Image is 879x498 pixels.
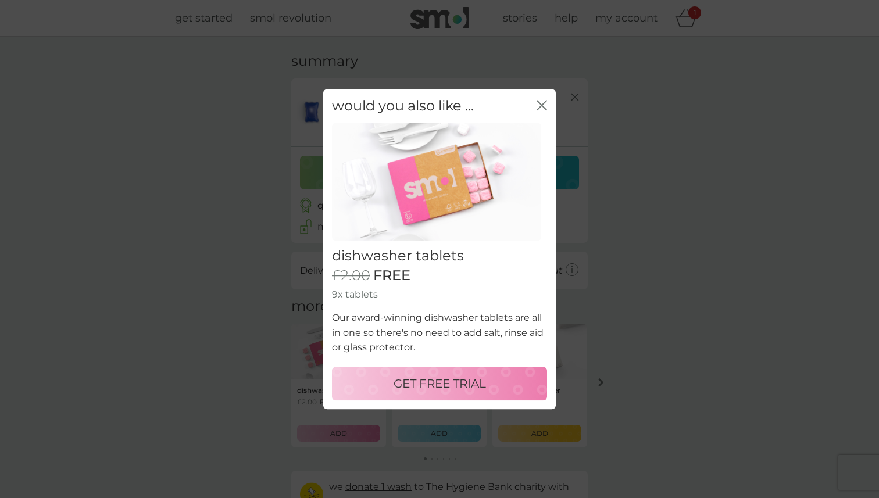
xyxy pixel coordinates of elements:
button: close [537,100,547,112]
p: Our award-winning dishwasher tablets are all in one so there's no need to add salt, rinse aid or ... [332,310,547,355]
span: FREE [373,267,410,284]
h2: would you also like ... [332,98,474,114]
span: £2.00 [332,267,370,284]
p: GET FREE TRIAL [394,374,486,393]
button: GET FREE TRIAL [332,367,547,400]
h2: dishwasher tablets [332,248,547,264]
p: 9x tablets [332,287,547,302]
